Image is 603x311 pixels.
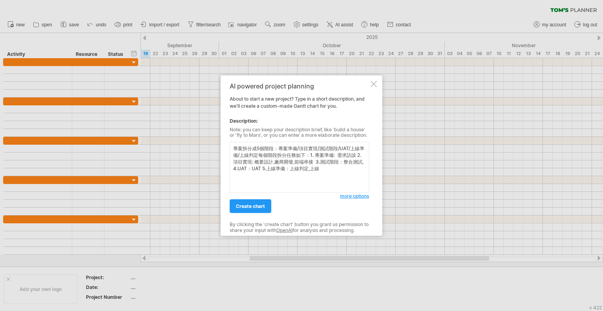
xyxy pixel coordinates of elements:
[230,199,271,213] a: create chart
[340,193,369,199] span: more options
[230,82,369,89] div: AI powered project planning
[340,193,369,200] a: more options
[230,222,369,233] div: By clicking the 'create chart' button you grant us permission to share your input with for analys...
[276,227,292,233] a: OpenAI
[230,117,369,124] div: Description:
[230,82,369,229] div: About to start a new project? Type in a short description, and we'll create a custom-made Gantt c...
[236,203,265,209] span: create chart
[230,127,369,138] div: Note: you can keep your description brief, like 'build a house' or 'fly to Mars', or you can ente...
